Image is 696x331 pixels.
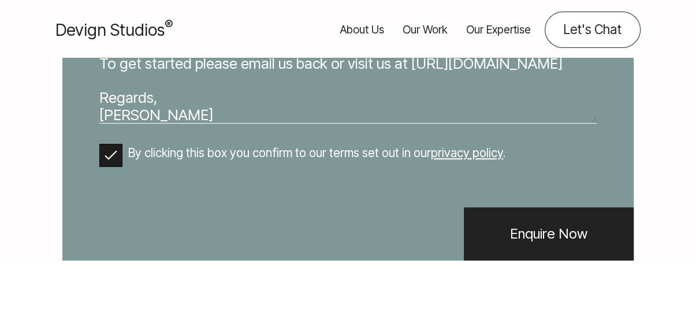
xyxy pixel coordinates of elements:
a: About Us [340,12,384,48]
a: Our Expertise [466,12,531,48]
span: Devign Studios [55,20,173,40]
a: Our Work [403,12,448,48]
a: Contact us about your project [545,12,641,48]
a: Devign Studios® Homepage [55,17,173,42]
sup: ® [165,17,173,32]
